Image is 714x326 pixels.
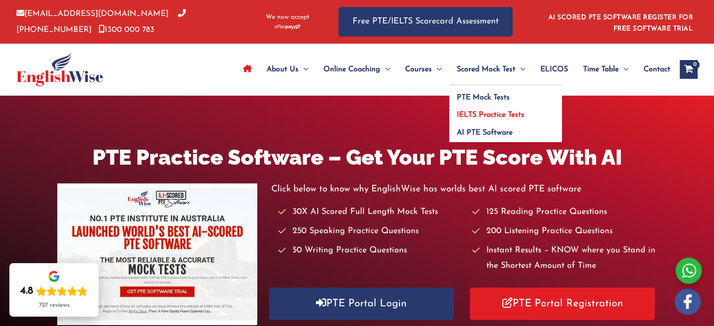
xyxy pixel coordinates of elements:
[472,224,657,239] li: 200 Listening Practice Questions
[278,205,463,220] li: 30X AI Scored Full Length Mock Tests
[236,53,670,86] nav: Site Navigation: Main Menu
[299,53,308,86] span: Menu Toggle
[269,288,454,320] a: PTE Portal Login
[432,53,442,86] span: Menu Toggle
[472,243,657,274] li: Instant Results – KNOW where you Stand in the Shortest Amount of Time
[266,13,309,22] span: We now accept
[278,243,463,258] li: 50 Writing Practice Questions
[380,53,390,86] span: Menu Toggle
[16,10,186,33] a: [PHONE_NUMBER]
[57,183,257,325] img: pte-institute-main
[583,53,619,86] span: Time Table
[457,94,510,101] span: PTE Mock Tests
[259,53,316,86] a: About UsMenu Toggle
[449,103,562,121] a: IELTS Practice Tests
[20,285,33,298] div: 4.8
[457,111,524,119] span: IELTS Practice Tests
[457,53,515,86] span: Scored Mock Test
[540,53,568,86] span: ELICOS
[636,53,670,86] a: Contact
[449,121,562,142] a: AI PTE Software
[548,14,693,32] a: AI SCORED PTE SOFTWARE REGISTER FOR FREE SOFTWARE TRIAL
[20,285,88,298] div: Rating: 4.8 out of 5
[449,53,533,86] a: Scored Mock TestMenu Toggle
[543,7,698,37] aside: Header Widget 1
[457,129,513,136] span: AI PTE Software
[533,53,576,86] a: ELICOS
[16,10,169,18] a: [EMAIL_ADDRESS][DOMAIN_NAME]
[275,24,300,30] img: Afterpay-Logo
[449,85,562,103] a: PTE Mock Tests
[316,53,398,86] a: Online CoachingMenu Toggle
[515,53,525,86] span: Menu Toggle
[39,302,69,309] div: 727 reviews
[472,205,657,220] li: 125 Reading Practice Questions
[470,288,655,320] a: PTE Portal Registration
[99,26,154,34] a: 1300 000 783
[323,53,380,86] span: Online Coaching
[675,288,701,315] img: white-facebook.png
[267,53,299,86] span: About Us
[338,7,513,37] a: Free PTE/IELTS Scorecard Assessment
[680,60,698,79] a: View Shopping Cart, empty
[16,53,103,86] img: cropped-ew-logo
[57,143,657,172] h1: PTE Practice Software – Get Your PTE Score With AI
[405,53,432,86] span: Courses
[644,53,670,86] span: Contact
[398,53,449,86] a: CoursesMenu Toggle
[271,182,657,197] p: Click below to know why EnglishWise has worlds best AI scored PTE software
[576,53,636,86] a: Time TableMenu Toggle
[619,53,629,86] span: Menu Toggle
[278,224,463,239] li: 250 Speaking Practice Questions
